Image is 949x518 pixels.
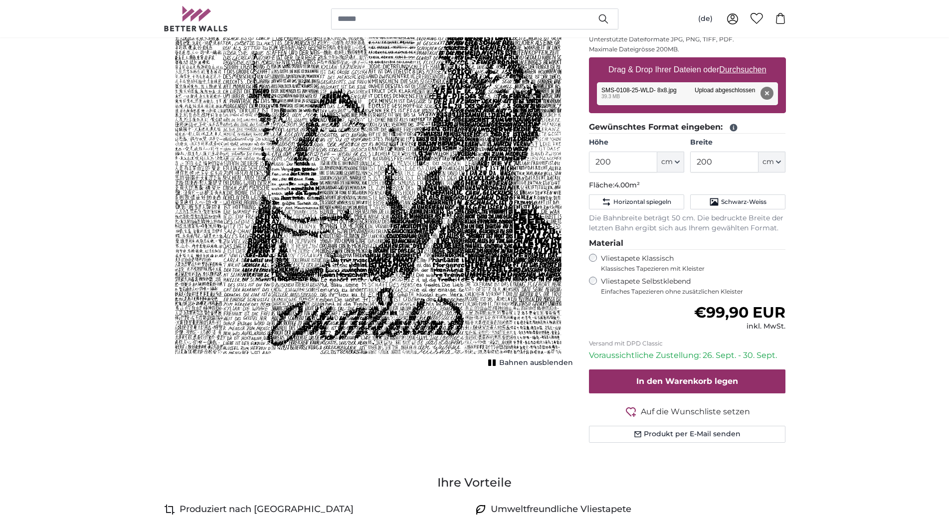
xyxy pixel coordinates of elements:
label: Vliestapete Selbstklebend [601,277,786,296]
span: Auf die Wunschliste setzen [641,406,750,418]
span: Einfaches Tapezieren ohne zusätzlichen Kleister [601,288,786,296]
button: cm [759,152,785,173]
img: Betterwalls [164,6,228,31]
button: Produkt per E-Mail senden [589,426,786,443]
p: Maximale Dateigrösse 200MB. [589,45,786,53]
label: Breite [690,138,785,148]
span: Bahnen ausblenden [499,358,573,368]
span: Schwarz-Weiss [721,198,766,206]
p: Fläche: [589,180,786,190]
h4: Produziert nach [GEOGRAPHIC_DATA] [180,503,354,517]
button: In den Warenkorb legen [589,369,786,393]
span: In den Warenkorb legen [636,376,738,386]
p: Die Bahnbreite beträgt 50 cm. Die bedruckte Breite der letzten Bahn ergibt sich aus Ihrem gewählt... [589,213,786,233]
label: Drag & Drop Ihrer Dateien oder [604,60,770,80]
div: inkl. MwSt. [694,322,785,332]
button: (de) [690,10,721,28]
legend: Material [589,237,786,250]
span: Horizontal spiegeln [613,198,671,206]
h3: Ihre Vorteile [164,475,786,491]
button: Schwarz-Weiss [690,194,785,209]
button: Horizontal spiegeln [589,194,684,209]
p: Unterstützte Dateiformate JPG, PNG, TIFF, PDF. [589,35,786,43]
button: cm [657,152,684,173]
button: Bahnen ausblenden [485,356,573,370]
button: Auf die Wunschliste setzen [589,405,786,418]
span: cm [762,157,774,167]
label: Höhe [589,138,684,148]
span: cm [661,157,673,167]
p: Voraussichtliche Zustellung: 26. Sept. - 30. Sept. [589,349,786,361]
u: Durchsuchen [719,65,766,74]
span: €99,90 EUR [694,303,785,322]
h4: Umweltfreundliche Vliestapete [491,503,631,517]
span: 4.00m² [614,180,640,189]
label: Vliestapete Klassisch [601,254,777,273]
legend: Gewünschtes Format eingeben: [589,121,786,134]
p: Versand mit DPD Classic [589,340,786,347]
span: Klassisches Tapezieren mit Kleister [601,265,777,273]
